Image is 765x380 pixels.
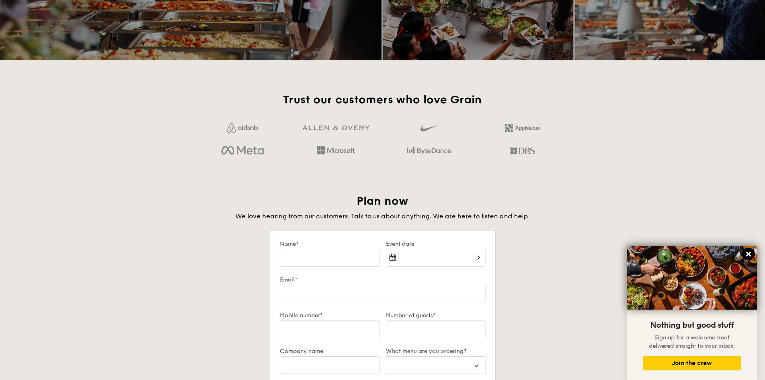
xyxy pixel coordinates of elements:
[386,312,486,319] label: Number of guests*
[280,276,486,283] label: Email*
[407,144,451,158] img: bytedance.dc5c0c88.png
[510,144,534,158] img: dbs.a5bdd427.png
[420,121,437,135] img: gdlseuq06himwAAAABJRU5ErkJggg==
[649,334,735,349] span: Sign up for a welcome treat delivered straight to your inbox.
[199,92,566,107] h2: Trust our customers who love Grain
[227,123,258,133] img: Jf4Dw0UUCKFd4aYAAAAASUVORK5CYII=
[505,124,540,132] img: 2L6uqdT+6BmeAFDfWP11wfMG223fXktMZIL+i+lTG25h0NjUBKOYhdW2Kn6T+C0Q7bASH2i+1JIsIulPLIv5Ss6l0e291fRVW...
[235,212,530,220] span: We love hearing from our customers. Talk to us about anything. We are here to listen and help.
[650,320,734,330] span: Nothing but good stuff
[742,248,755,261] button: Close
[280,312,379,319] label: Mobile number*
[302,125,369,131] img: GRg3jHAAAAABJRU5ErkJggg==
[280,240,379,247] label: Name*
[643,356,741,370] button: Join the crew
[280,348,379,355] label: Company name
[221,144,263,158] img: meta.d311700b.png
[386,240,486,247] label: Event date
[357,194,408,208] span: Plan now
[627,246,757,310] img: DSC07876-Edit02-Large.jpeg
[386,348,486,355] label: What menu are you ordering?
[317,146,355,154] img: Hd4TfVa7bNwuIo1gAAAAASUVORK5CYII=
